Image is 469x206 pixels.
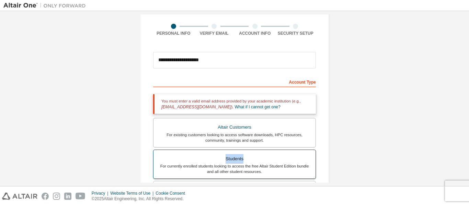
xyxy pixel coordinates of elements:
div: Privacy [92,191,110,196]
div: Verify Email [194,31,235,36]
div: Cookie Consent [156,191,189,196]
div: You must enter a valid email address provided by your academic institution (e.g., ). [153,94,316,114]
img: altair_logo.svg [2,193,37,200]
p: © 2025 Altair Engineering, Inc. All Rights Reserved. [92,196,189,202]
img: facebook.svg [42,193,49,200]
img: instagram.svg [53,193,60,200]
img: youtube.svg [76,193,85,200]
div: Account Info [235,31,275,36]
div: Account Type [153,76,316,87]
div: For currently enrolled students looking to access the free Altair Student Edition bundle and all ... [158,163,311,174]
img: linkedin.svg [64,193,71,200]
div: Personal Info [153,31,194,36]
img: Altair One [3,2,89,9]
a: What if I cannot get one? [235,105,281,109]
div: For existing customers looking to access software downloads, HPC resources, community, trainings ... [158,132,311,143]
div: Website Terms of Use [110,191,156,196]
div: Students [158,154,311,164]
span: [EMAIL_ADDRESS][DOMAIN_NAME] [161,105,231,109]
div: Security Setup [275,31,316,36]
div: Altair Customers [158,122,311,132]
